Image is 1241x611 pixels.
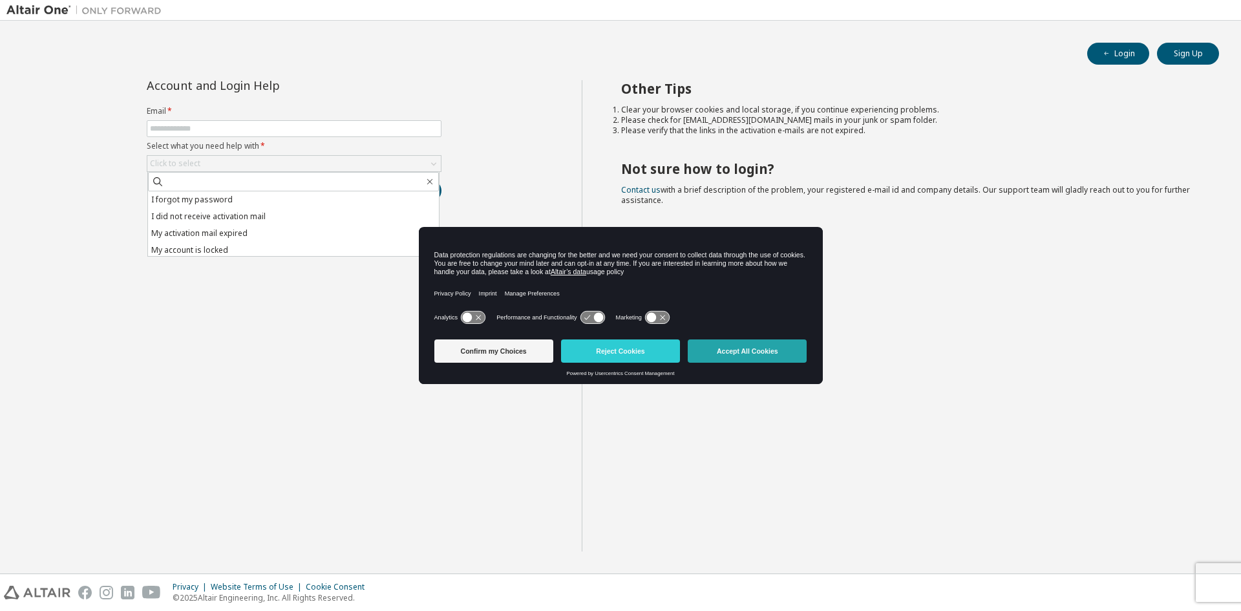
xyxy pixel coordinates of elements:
[621,80,1196,97] h2: Other Tips
[148,191,439,208] li: I forgot my password
[306,582,372,592] div: Cookie Consent
[142,586,161,599] img: youtube.svg
[621,184,661,195] a: Contact us
[4,586,70,599] img: altair_logo.svg
[147,156,441,171] div: Click to select
[147,141,441,151] label: Select what you need help with
[621,115,1196,125] li: Please check for [EMAIL_ADDRESS][DOMAIN_NAME] mails in your junk or spam folder.
[173,592,372,603] p: © 2025 Altair Engineering, Inc. All Rights Reserved.
[621,125,1196,136] li: Please verify that the links in the activation e-mails are not expired.
[1087,43,1149,65] button: Login
[147,106,441,116] label: Email
[100,586,113,599] img: instagram.svg
[621,160,1196,177] h2: Not sure how to login?
[6,4,168,17] img: Altair One
[621,184,1190,206] span: with a brief description of the problem, your registered e-mail id and company details. Our suppo...
[211,582,306,592] div: Website Terms of Use
[150,158,200,169] div: Click to select
[173,582,211,592] div: Privacy
[621,105,1196,115] li: Clear your browser cookies and local storage, if you continue experiencing problems.
[78,586,92,599] img: facebook.svg
[1157,43,1219,65] button: Sign Up
[121,586,134,599] img: linkedin.svg
[147,80,383,91] div: Account and Login Help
